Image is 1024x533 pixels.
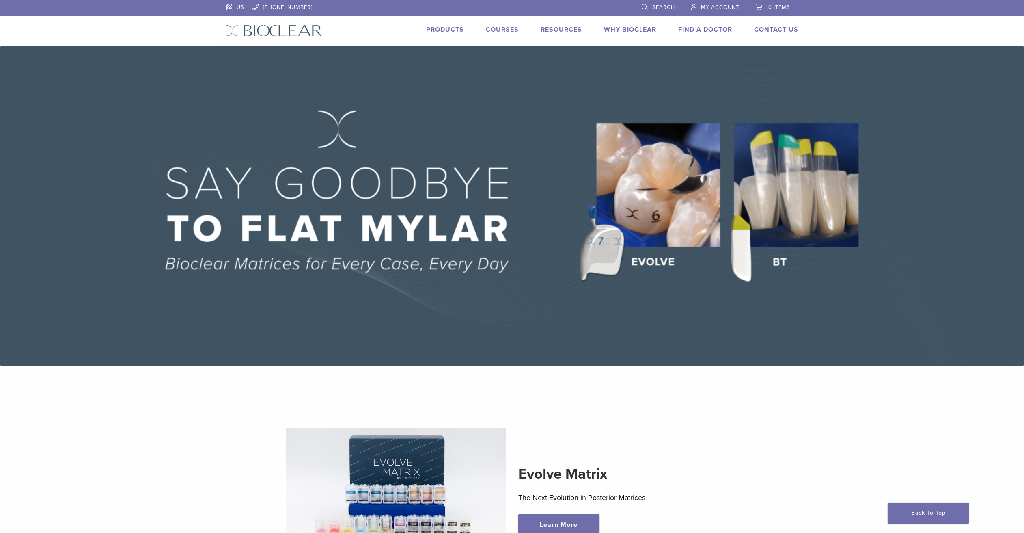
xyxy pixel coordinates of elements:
[678,26,732,34] a: Find A Doctor
[754,26,798,34] a: Contact Us
[518,464,739,484] h2: Evolve Matrix
[652,4,675,11] span: Search
[486,26,519,34] a: Courses
[518,492,739,504] p: The Next Evolution in Posterior Matrices
[888,503,969,524] a: Back To Top
[426,26,464,34] a: Products
[701,4,739,11] span: My Account
[226,25,322,37] img: Bioclear
[768,4,790,11] span: 0 items
[604,26,656,34] a: Why Bioclear
[541,26,582,34] a: Resources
